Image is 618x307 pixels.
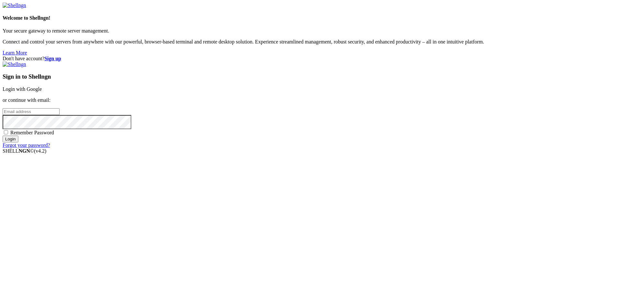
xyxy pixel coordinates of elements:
img: Shellngn [3,62,26,67]
p: Connect and control your servers from anywhere with our powerful, browser-based terminal and remo... [3,39,615,45]
a: Learn More [3,50,27,55]
a: Forgot your password? [3,142,50,148]
input: Login [3,136,18,142]
div: Don't have account? [3,56,615,62]
a: Login with Google [3,86,42,92]
a: Sign up [44,56,61,61]
h3: Sign in to Shellngn [3,73,615,80]
span: Remember Password [10,130,54,135]
h4: Welcome to Shellngn! [3,15,615,21]
b: NGN [19,148,30,154]
p: Your secure gateway to remote server management. [3,28,615,34]
p: or continue with email: [3,97,615,103]
img: Shellngn [3,3,26,8]
span: SHELL © [3,148,46,154]
span: 4.2.0 [34,148,47,154]
input: Remember Password [4,130,8,134]
input: Email address [3,108,60,115]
